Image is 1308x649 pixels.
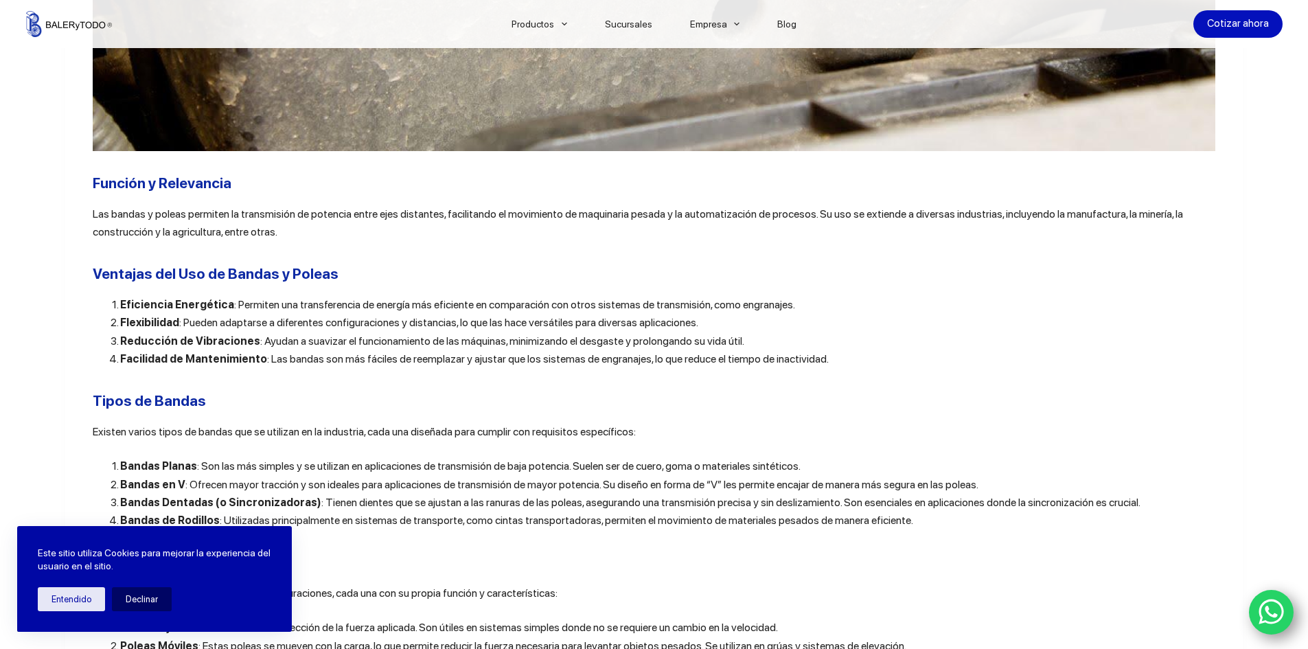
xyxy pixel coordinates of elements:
[234,298,795,311] span: : Permiten una transferencia de energía más eficiente en comparación con otros sistemas de transm...
[93,425,636,438] span: Existen varios tipos de bandas que se utilizan en la industria, cada una diseñada para cumplir co...
[26,11,112,37] img: Balerytodo
[120,352,267,365] b: Facilidad de Mantenimiento
[93,587,558,600] span: Las poleas también vienen en varias configuraciones, cada una con su propia función y característ...
[120,514,220,527] b: Bandas de Rodillos
[120,298,234,311] b: Eficiencia Energética
[120,334,260,348] b: Reducción de Vibraciones
[179,316,698,329] span: : Pueden adaptarse a diferentes configuraciones y distancias, lo que las hace versátiles para div...
[120,459,197,472] b: Bandas Planas
[112,587,172,611] button: Declinar
[197,459,801,472] span: : Son las más simples y se utilizan en aplicaciones de transmisión de baja potencia. Suelen ser d...
[220,514,913,527] span: : Utilizadas principalmente en sistemas de transporte, como cintas transportadoras, permiten el m...
[1249,590,1294,635] a: WhatsApp
[260,334,744,348] span: : Ayudan a suavizar el funcionamiento de las máquinas, minimizando el desgaste y prolongando su v...
[93,392,206,409] b: Tipos de Bandas
[120,316,179,329] b: Flexibilidad
[120,496,321,509] b: Bandas Dentadas (o Sincronizadoras)
[1193,10,1283,38] a: Cotizar ahora
[120,478,185,491] b: Bandas en V
[93,207,1183,238] span: Las bandas y poleas permiten la transmisión de potencia entre ejes distantes, facilitando el movi...
[93,174,231,192] b: Función y Relevancia
[267,352,829,365] span: : Las bandas son más fáciles de reemplazar y ajustar que los sistemas de engranajes, lo que reduc...
[321,496,1140,509] span: : Tienen dientes que se ajustan a las ranuras de las poleas, asegurando una transmisión precisa y...
[185,478,978,491] span: : Ofrecen mayor tracción y son ideales para aplicaciones de transmisión de mayor potencia. Su dis...
[38,587,105,611] button: Entendido
[182,621,778,634] span: : Permiten cambiar la dirección de la fuerza aplicada. Son útiles en sistemas simples donde no se...
[38,547,271,573] p: Este sitio utiliza Cookies para mejorar la experiencia del usuario en el sitio.
[93,265,339,282] b: Ventajas del Uso de Bandas y Poleas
